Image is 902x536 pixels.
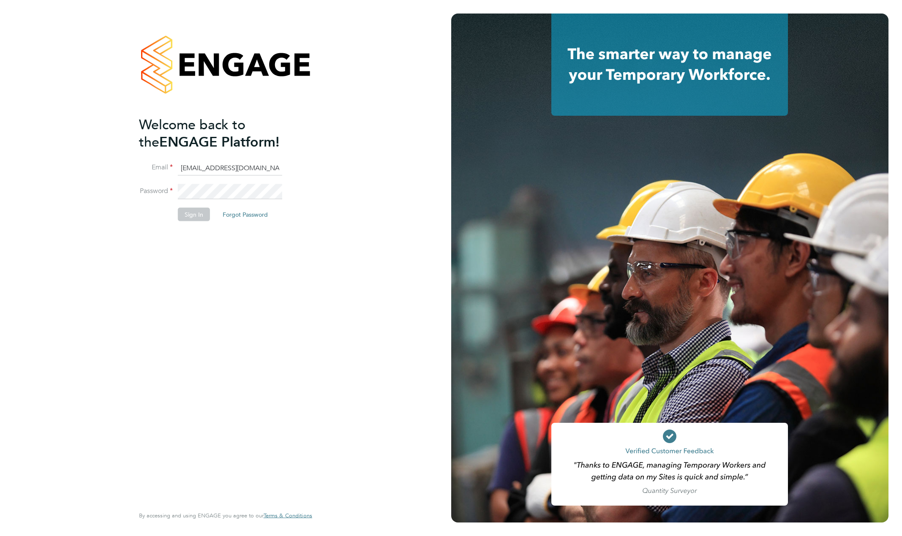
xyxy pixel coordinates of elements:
span: Welcome back to the [139,116,245,150]
h2: ENGAGE Platform! [139,116,304,150]
label: Email [139,163,173,172]
a: Terms & Conditions [264,512,312,519]
button: Forgot Password [216,207,275,221]
button: Sign In [178,207,210,221]
label: Password [139,187,173,196]
input: Enter your work email... [178,161,282,176]
span: By accessing and using ENGAGE you agree to our [139,512,312,519]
